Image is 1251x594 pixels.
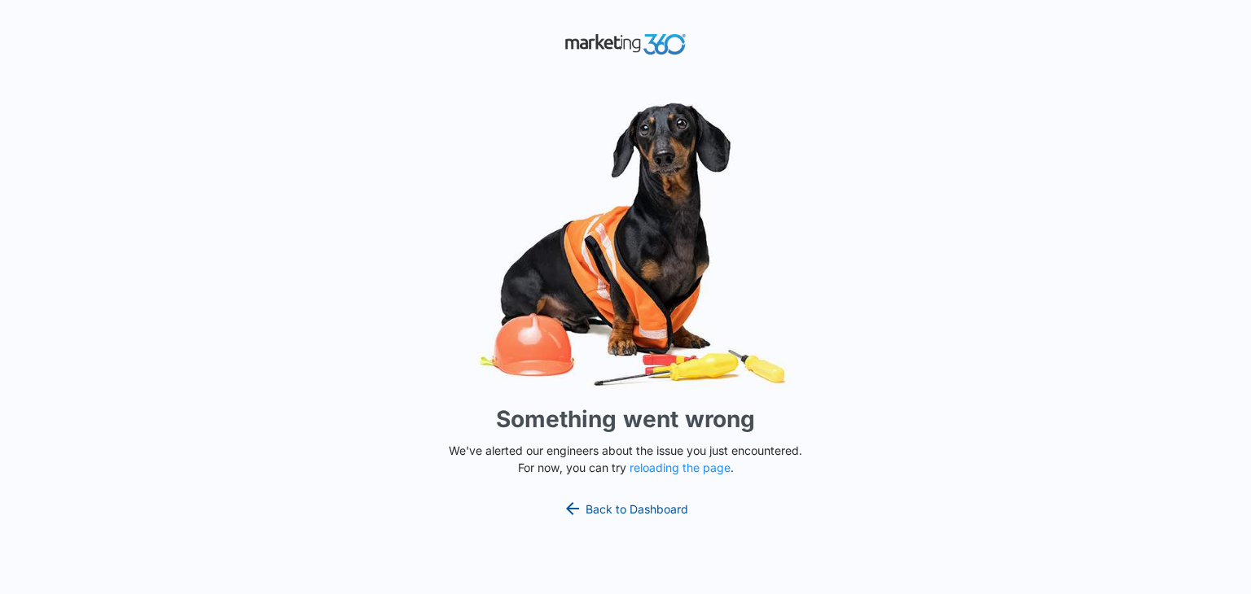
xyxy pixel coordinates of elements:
img: Sad Dog [381,93,870,396]
a: Back to Dashboard [563,499,688,518]
p: We've alerted our engineers about the issue you just encountered. For now, you can try . [442,442,809,476]
img: Marketing 360 Logo [564,30,687,59]
button: reloading the page [630,461,731,474]
h1: Something went wrong [496,402,755,436]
